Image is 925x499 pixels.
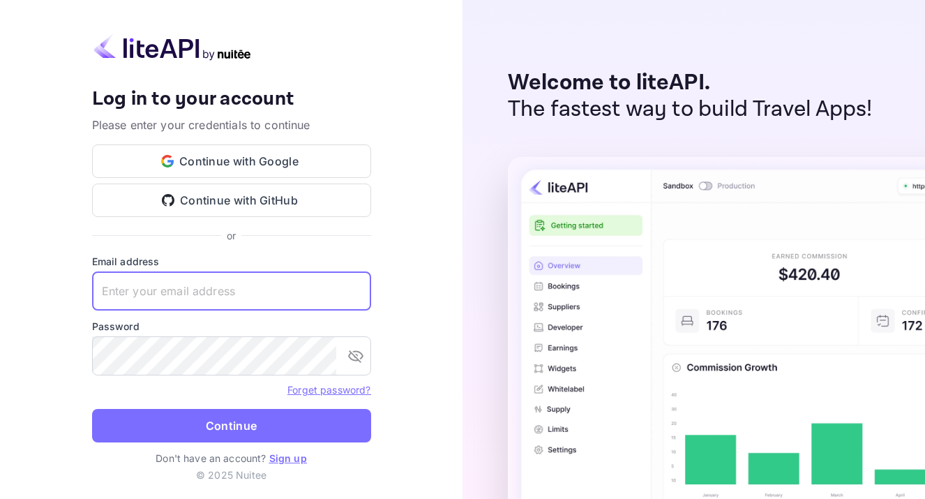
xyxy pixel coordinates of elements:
a: Forget password? [287,382,370,396]
button: toggle password visibility [342,342,370,370]
p: Don't have an account? [92,451,371,466]
button: Continue with Google [92,144,371,178]
h4: Log in to your account [92,87,371,112]
label: Password [92,319,371,334]
p: The fastest way to build Travel Apps! [508,96,873,123]
img: liteapi [92,33,253,61]
p: Please enter your credentials to continue [92,117,371,133]
p: © 2025 Nuitee [196,468,266,482]
p: Welcome to liteAPI. [508,70,873,96]
label: Email address [92,254,371,269]
a: Forget password? [287,384,370,396]
button: Continue with GitHub [92,184,371,217]
input: Enter your email address [92,271,371,311]
button: Continue [92,409,371,442]
a: Sign up [269,452,307,464]
p: or [227,228,236,243]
